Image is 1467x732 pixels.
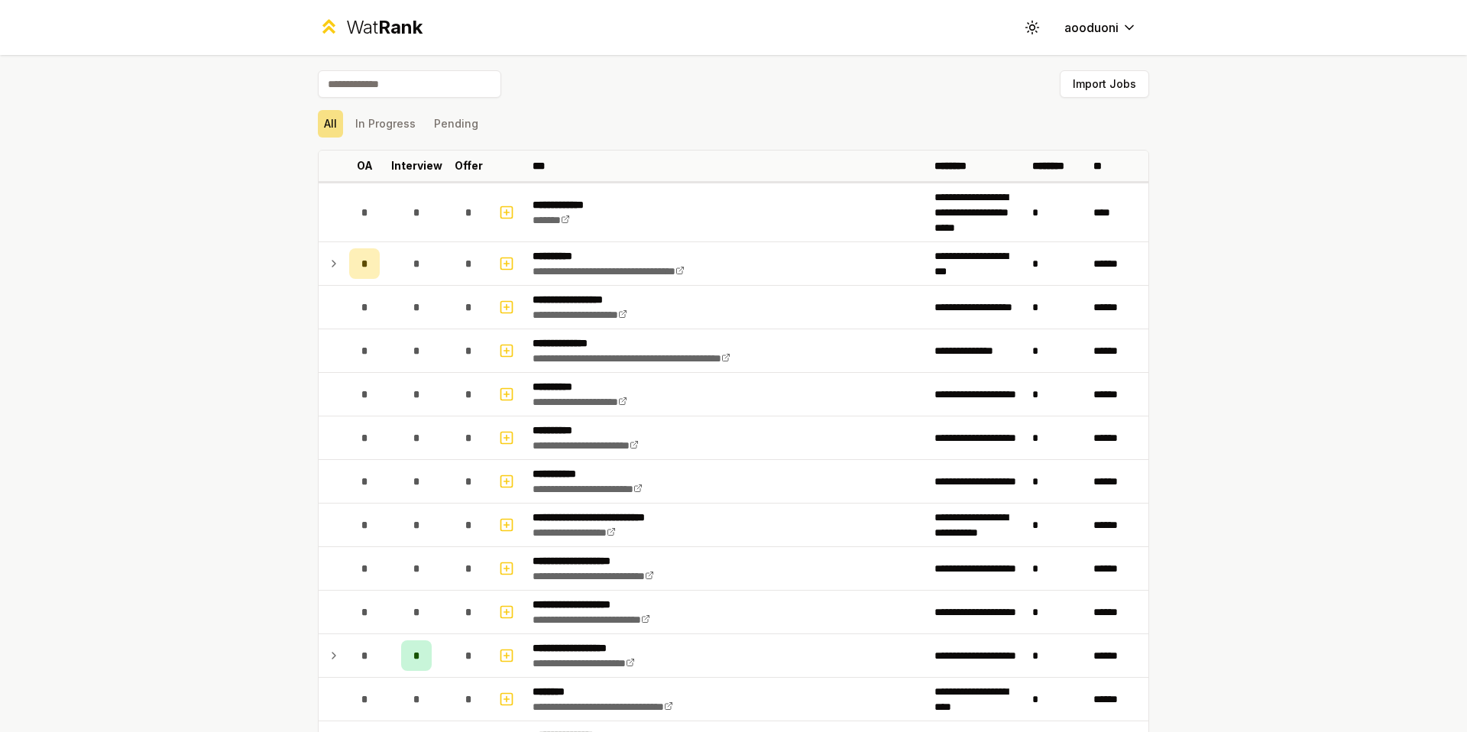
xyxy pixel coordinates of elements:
p: Offer [455,158,483,173]
span: aooduoni [1064,18,1119,37]
button: All [318,110,343,138]
button: In Progress [349,110,422,138]
div: Wat [346,15,423,40]
button: Import Jobs [1060,70,1149,98]
a: WatRank [318,15,423,40]
button: Pending [428,110,484,138]
span: Rank [378,16,423,38]
p: OA [357,158,373,173]
p: Interview [391,158,442,173]
button: aooduoni [1052,14,1149,41]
